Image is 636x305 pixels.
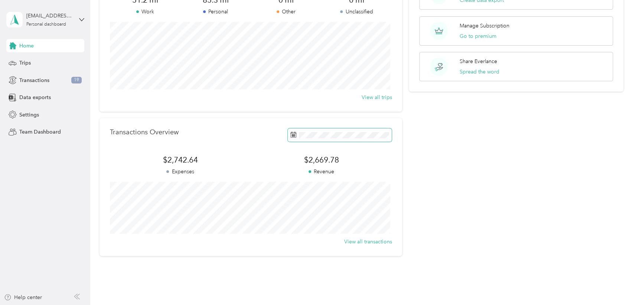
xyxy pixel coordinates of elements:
[19,59,31,67] span: Trips
[459,68,499,76] button: Spread the word
[180,8,251,16] p: Personal
[459,58,497,65] p: Share Everlance
[110,128,179,136] p: Transactions Overview
[361,94,392,101] button: View all trips
[19,42,34,50] span: Home
[110,155,251,165] span: $2,742.64
[251,168,392,176] p: Revenue
[19,111,39,119] span: Settings
[19,128,61,136] span: Team Dashboard
[321,8,392,16] p: Unclassified
[26,22,66,27] div: Personal dashboard
[4,293,42,301] button: Help center
[19,94,51,101] span: Data exports
[71,77,82,83] span: 19
[459,22,509,30] p: Manage Subscription
[251,155,392,165] span: $2,669.78
[594,263,636,305] iframe: Everlance-gr Chat Button Frame
[110,8,180,16] p: Work
[19,76,49,84] span: Transactions
[110,168,251,176] p: Expenses
[459,32,496,40] button: Go to premium
[26,12,73,20] div: [EMAIL_ADDRESS][DOMAIN_NAME]
[251,8,321,16] p: Other
[344,238,392,246] button: View all transactions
